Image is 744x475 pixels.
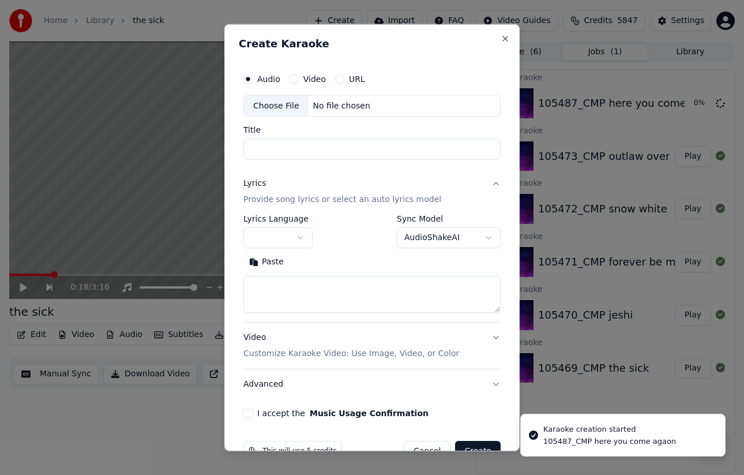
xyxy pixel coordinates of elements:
div: No file chosen [309,100,375,111]
div: LyricsProvide song lyrics or select an auto lyrics model [243,215,501,322]
button: Advanced [243,369,501,399]
p: Provide song lyrics or select an auto lyrics model [243,194,441,205]
label: URL [349,74,365,83]
div: Lyrics [243,178,266,189]
p: Customize Karaoke Video: Use Image, Video, or Color [243,348,459,360]
label: Video [303,74,326,83]
label: Sync Model [397,215,501,223]
h2: Create Karaoke [239,38,505,48]
button: VideoCustomize Karaoke Video: Use Image, Video, or Color [243,323,501,369]
button: I accept the [310,409,429,417]
button: LyricsProvide song lyrics or select an auto lyrics model [243,169,501,215]
button: Paste [243,253,290,271]
label: Lyrics Language [243,215,313,223]
label: Audio [257,74,280,83]
div: Video [243,332,459,360]
div: Choose File [244,95,309,116]
span: This will use 5 credits [262,447,337,456]
label: Title [243,126,501,134]
button: Create [455,441,501,462]
button: Cancel [404,441,450,462]
label: I accept the [257,409,429,417]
